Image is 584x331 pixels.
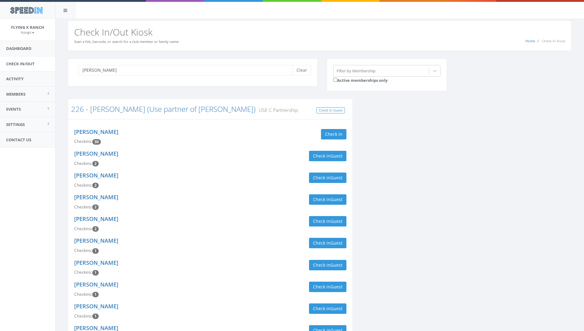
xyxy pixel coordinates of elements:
a: Check In Guest [316,107,345,114]
a: [PERSON_NAME] [74,259,118,266]
span: Members [6,91,25,97]
a: [PERSON_NAME] [74,281,118,288]
button: Check inGuest [309,260,346,270]
span: Guest [330,284,342,290]
span: Contact Us [6,137,31,143]
span: Checkins: [74,291,92,297]
span: Guest [330,306,342,311]
span: Checkins: [74,248,92,253]
a: [PERSON_NAME] [74,172,118,179]
span: Checkin count [92,204,99,210]
button: Clear [292,65,311,75]
span: Guest [330,196,342,202]
a: FlyingX [21,29,34,35]
span: Check-In Kiosk [542,39,565,43]
small: Scan a fob, barcode, or search for a club member or family name. [74,39,179,44]
small: FlyingX [21,30,34,35]
span: Guest [330,262,342,268]
span: Checkin count [92,292,99,297]
span: Checkin count [92,248,99,254]
a: [PERSON_NAME] [74,150,118,157]
span: Checkins: [74,182,92,188]
span: Guest [330,218,342,224]
span: Settings [6,122,25,127]
span: Checkin count [92,161,99,166]
span: Checkins: [74,139,92,144]
span: Checkins: [74,161,92,166]
small: USE C Partnership [256,107,298,113]
span: Events [6,106,21,112]
a: [PERSON_NAME] [74,215,118,223]
label: Active memberships only [333,77,387,83]
span: Guest [330,240,342,246]
button: Check inGuest [309,282,346,292]
span: Flying X Ranch [11,25,44,30]
h2: Check In/Out Kiosk [74,27,565,37]
button: Check inGuest [309,194,346,205]
span: Checkins: [74,269,92,275]
button: Check inGuest [309,238,346,248]
span: Checkin count [92,183,99,188]
span: Checkin count [92,226,99,232]
button: Check inGuest [309,303,346,314]
span: Checkins: [74,204,92,210]
div: Filter by Membership [337,68,376,74]
span: Guest [330,175,342,181]
a: 226 - [PERSON_NAME] (Use partner of [PERSON_NAME]) [71,104,256,114]
img: speedin_logo.png [7,5,45,16]
span: Checkin count [92,270,99,276]
span: Checkin count [92,314,99,319]
input: Active memberships only [333,78,337,82]
span: Guest [330,153,342,159]
span: Checkins: [74,226,92,231]
a: Home [525,39,535,43]
button: Check inGuest [309,216,346,226]
button: Check in [321,129,346,139]
button: Check inGuest [309,151,346,161]
span: Checkins: [74,313,92,319]
input: Search a name to check in [78,65,297,75]
a: [PERSON_NAME] [74,302,118,310]
a: [PERSON_NAME] [74,128,118,135]
button: Check inGuest [309,173,346,183]
a: [PERSON_NAME] [74,193,118,201]
span: Checkin count [92,139,101,145]
a: [PERSON_NAME] [74,237,118,244]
